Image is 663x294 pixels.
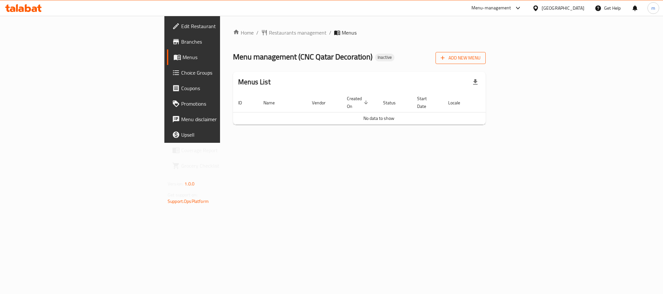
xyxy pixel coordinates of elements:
span: Vendor [312,99,334,107]
span: Choice Groups [181,69,270,77]
span: Inactive [375,55,394,60]
span: m [651,5,655,12]
span: Created On [347,95,370,110]
a: Upsell [167,127,275,142]
a: Promotions [167,96,275,111]
span: Locale [448,99,469,107]
span: Menus [342,29,357,37]
span: Upsell [181,131,270,139]
div: Export file [468,74,483,90]
a: Choice Groups [167,65,275,80]
h2: Menus List [238,77,271,87]
li: / [329,29,331,37]
table: enhanced table [233,93,525,125]
span: Restaurants management [269,29,326,37]
a: Restaurants management [261,29,326,37]
span: Branches [181,38,270,46]
span: Start Date [417,95,435,110]
span: Edit Restaurant [181,22,270,30]
a: Menus [167,49,275,65]
a: Edit Restaurant [167,18,275,34]
button: Add New Menu [436,52,486,64]
a: Menu disclaimer [167,111,275,127]
th: Actions [476,93,525,112]
div: Menu-management [471,4,511,12]
span: Menu disclaimer [181,115,270,123]
div: Inactive [375,54,394,61]
a: Grocery Checklist [167,158,275,173]
span: No data to show [363,114,394,122]
div: [GEOGRAPHIC_DATA] [542,5,584,12]
span: Promotions [181,100,270,108]
span: Grocery Checklist [181,162,270,170]
a: Coverage Report [167,142,275,158]
a: Branches [167,34,275,49]
a: Coupons [167,80,275,96]
span: Version: [168,180,183,188]
span: 1.0.0 [184,180,194,188]
span: Get support on: [168,191,197,199]
nav: breadcrumb [233,29,486,37]
span: Name [263,99,283,107]
span: Menu management ( CNC Qatar Decoration ) [233,49,372,64]
span: Coverage Report [181,146,270,154]
span: Menus [182,53,270,61]
span: Coupons [181,84,270,92]
span: Status [383,99,404,107]
span: ID [238,99,250,107]
span: Add New Menu [441,54,481,62]
a: Support.OpsPlatform [168,197,209,205]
